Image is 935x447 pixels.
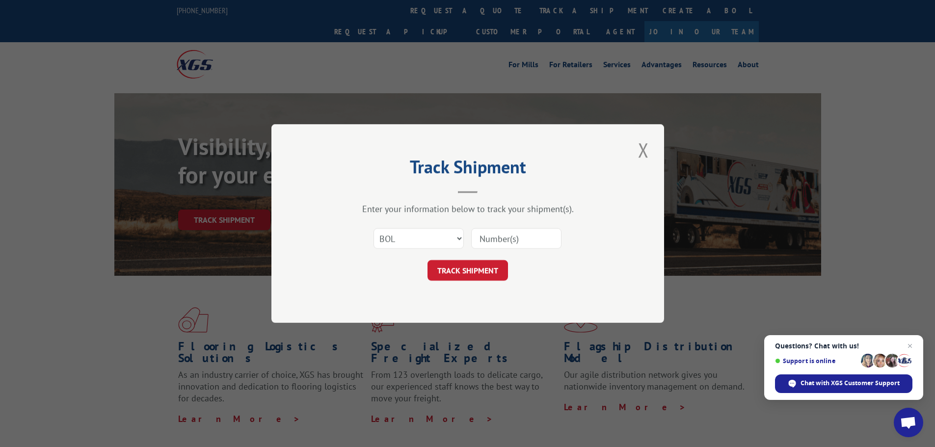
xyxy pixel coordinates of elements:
span: Chat with XGS Customer Support [775,374,912,393]
button: TRACK SHIPMENT [427,260,508,281]
span: Questions? Chat with us! [775,342,912,350]
input: Number(s) [471,228,561,249]
span: Support is online [775,357,857,365]
a: Open chat [894,408,923,437]
h2: Track Shipment [321,160,615,179]
button: Close modal [635,136,652,163]
span: Chat with XGS Customer Support [801,379,900,388]
div: Enter your information below to track your shipment(s). [321,203,615,214]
